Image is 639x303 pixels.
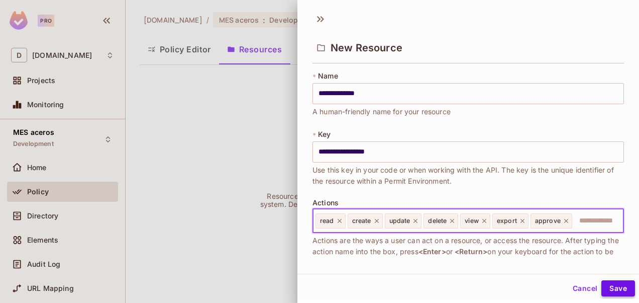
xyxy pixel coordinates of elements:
[312,106,451,117] span: A human-friendly name for your resource
[530,213,572,229] div: approve
[348,213,383,229] div: create
[318,72,338,80] span: Name
[318,130,331,138] span: Key
[312,235,624,268] span: Actions are the ways a user can act on a resource, or access the resource. After typing the actio...
[418,247,446,256] span: <Enter>
[352,217,371,225] span: create
[385,213,422,229] div: update
[320,217,334,225] span: read
[312,199,339,207] span: Actions
[601,280,635,296] button: Save
[460,213,490,229] div: view
[428,217,447,225] span: delete
[331,42,402,54] span: New Resource
[497,217,517,225] span: export
[569,280,601,296] button: Cancel
[389,217,410,225] span: update
[423,213,458,229] div: delete
[465,217,479,225] span: view
[315,213,346,229] div: read
[535,217,561,225] span: approve
[492,213,528,229] div: export
[455,247,487,256] span: <Return>
[312,165,624,187] span: Use this key in your code or when working with the API. The key is the unique identifier of the r...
